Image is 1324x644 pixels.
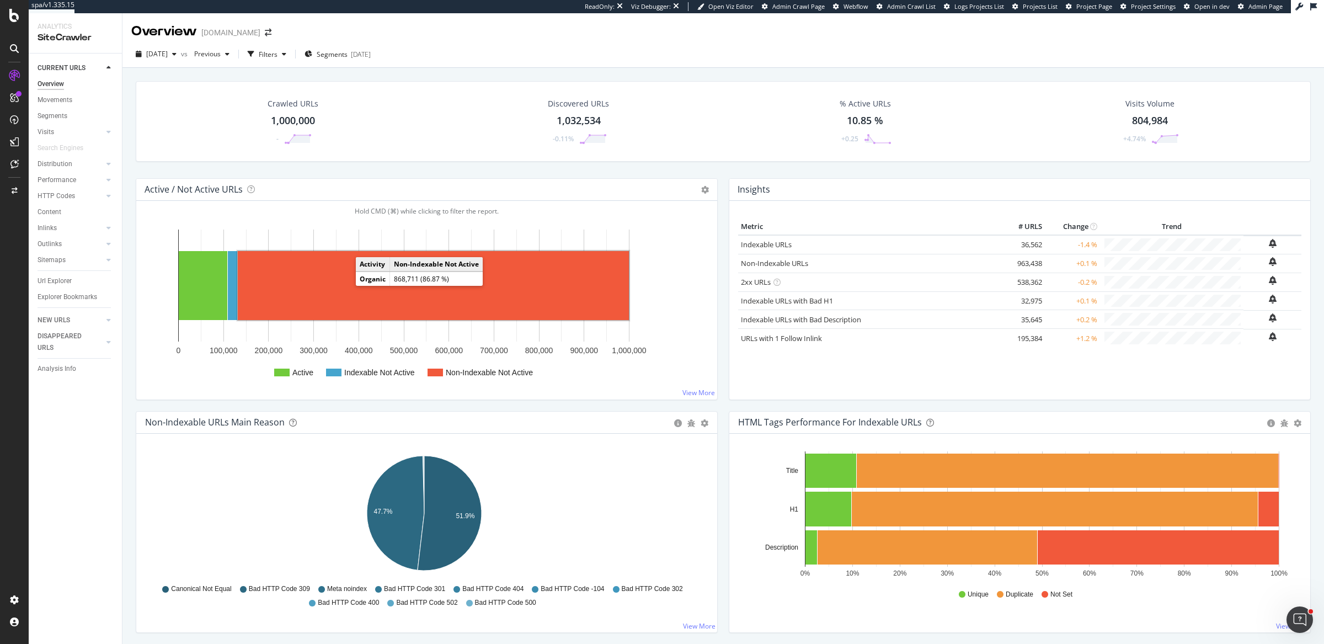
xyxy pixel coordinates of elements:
[1269,332,1277,341] div: bell-plus
[38,254,66,266] div: Sitemaps
[622,584,683,594] span: Bad HTTP Code 302
[456,512,474,520] text: 51.9%
[1130,570,1144,577] text: 70%
[1045,235,1100,254] td: -1.4 %
[1276,621,1309,631] a: View More
[38,190,103,202] a: HTTP Codes
[1131,2,1176,10] span: Project Settings
[373,508,392,515] text: 47.7%
[1001,291,1045,310] td: 32,975
[790,505,799,513] text: H1
[462,584,524,594] span: Bad HTTP Code 404
[701,186,709,194] i: Options
[944,2,1004,11] a: Logs Projects List
[1001,273,1045,291] td: 538,362
[765,544,798,551] text: Description
[351,50,371,59] div: [DATE]
[1023,2,1058,10] span: Projects List
[145,451,703,579] div: A chart.
[145,417,285,428] div: Non-Indexable URLs Main Reason
[1269,257,1277,266] div: bell-plus
[38,190,75,202] div: HTTP Codes
[480,346,508,355] text: 700,000
[356,257,390,272] td: Activity
[612,346,646,355] text: 1,000,000
[131,45,181,63] button: [DATE]
[738,451,1296,579] svg: A chart.
[300,45,375,63] button: Segments[DATE]
[701,419,708,427] div: gear
[435,346,463,355] text: 600,000
[1267,419,1275,427] div: circle-info
[697,2,754,11] a: Open Viz Editor
[1066,2,1112,11] a: Project Page
[38,62,103,74] a: CURRENT URLS
[38,78,64,90] div: Overview
[131,22,197,41] div: Overview
[38,94,72,106] div: Movements
[1083,570,1096,577] text: 60%
[38,238,103,250] a: Outlinks
[954,2,1004,10] span: Logs Projects List
[327,584,367,594] span: Meta noindex
[1001,219,1045,235] th: # URLS
[988,570,1001,577] text: 40%
[846,570,859,577] text: 10%
[38,94,114,106] a: Movements
[38,78,114,90] a: Overview
[1269,239,1277,248] div: bell-plus
[38,158,103,170] a: Distribution
[317,50,348,59] span: Segments
[1100,219,1243,235] th: Trend
[38,31,113,44] div: SiteCrawler
[171,584,231,594] span: Canonical Not Equal
[1045,291,1100,310] td: +0.1 %
[146,49,168,58] span: 2025 Aug. 1st
[847,114,883,128] div: 10.85 %
[390,346,418,355] text: 500,000
[682,388,715,397] a: View More
[292,368,313,377] text: Active
[1125,98,1174,109] div: Visits Volume
[396,598,457,608] span: Bad HTTP Code 502
[1001,254,1045,273] td: 963,438
[548,98,609,109] div: Discovered URLs
[1132,114,1168,128] div: 804,984
[390,272,483,286] td: 868,711 (86.87 %)
[741,315,861,324] a: Indexable URLs with Bad Description
[841,134,858,143] div: +0.25
[181,49,190,58] span: vs
[249,584,310,594] span: Bad HTTP Code 309
[38,222,57,234] div: Inlinks
[145,219,709,391] div: A chart.
[38,142,94,154] a: Search Engines
[38,331,103,354] a: DISAPPEARED URLS
[738,219,1001,235] th: Metric
[741,239,792,249] a: Indexable URLs
[1045,310,1100,329] td: +0.2 %
[38,275,72,287] div: Url Explorer
[1280,419,1288,427] div: bug
[1076,2,1112,10] span: Project Page
[318,598,379,608] span: Bad HTTP Code 400
[762,2,825,11] a: Admin Crawl Page
[356,272,390,286] td: Organic
[355,206,499,216] span: Hold CMD (⌘) while clicking to filter the report.
[1194,2,1230,10] span: Open in dev
[38,331,93,354] div: DISAPPEARED URLS
[1270,570,1288,577] text: 100%
[38,291,114,303] a: Explorer Bookmarks
[1001,329,1045,347] td: 195,384
[276,134,279,143] div: -
[259,50,277,59] div: Filters
[843,2,868,10] span: Webflow
[541,584,604,594] span: Bad HTTP Code -104
[390,257,483,272] td: Non-Indexable Not Active
[1248,2,1283,10] span: Admin Page
[243,45,291,63] button: Filters
[1294,419,1301,427] div: gear
[1006,590,1033,599] span: Duplicate
[968,590,989,599] span: Unique
[38,174,76,186] div: Performance
[177,346,181,355] text: 0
